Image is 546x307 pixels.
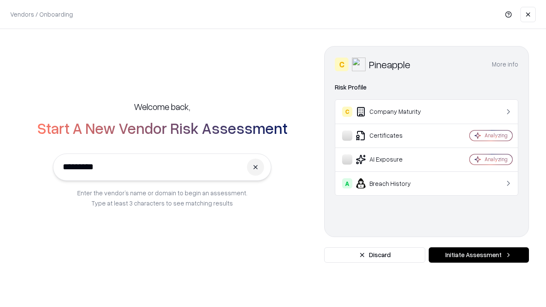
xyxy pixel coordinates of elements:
[77,188,247,208] p: Enter the vendor’s name or domain to begin an assessment. Type at least 3 characters to see match...
[37,119,288,136] h2: Start A New Vendor Risk Assessment
[335,82,518,93] div: Risk Profile
[342,154,444,165] div: AI Exposure
[342,130,444,141] div: Certificates
[342,107,352,117] div: C
[429,247,529,263] button: Initiate Assessment
[492,57,518,72] button: More info
[342,107,444,117] div: Company Maturity
[352,58,366,71] img: Pineapple
[324,247,425,263] button: Discard
[485,156,508,163] div: Analyzing
[335,58,349,71] div: C
[342,178,352,188] div: A
[485,132,508,139] div: Analyzing
[10,10,73,19] p: Vendors / Onboarding
[134,101,190,113] h5: Welcome back,
[369,58,410,71] div: Pineapple
[342,178,444,188] div: Breach History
